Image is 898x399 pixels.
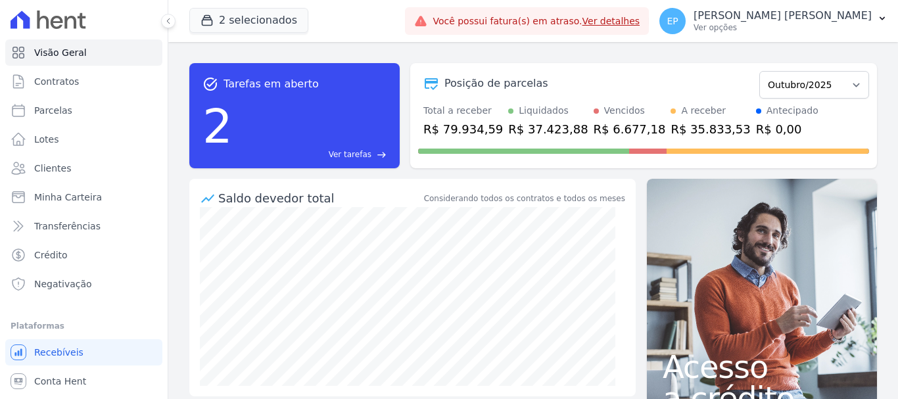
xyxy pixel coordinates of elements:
[423,104,503,118] div: Total a receber
[5,97,162,124] a: Parcelas
[433,14,640,28] span: Você possui fatura(s) em atraso.
[604,104,645,118] div: Vencidos
[329,149,371,160] span: Ver tarefas
[34,104,72,117] span: Parcelas
[34,220,101,233] span: Transferências
[238,149,387,160] a: Ver tarefas east
[681,104,726,118] div: A receber
[423,120,503,138] div: R$ 79.934,59
[5,68,162,95] a: Contratos
[5,271,162,297] a: Negativação
[5,368,162,394] a: Conta Hent
[202,92,233,160] div: 2
[5,184,162,210] a: Minha Carteira
[34,162,71,175] span: Clientes
[756,120,818,138] div: R$ 0,00
[218,189,421,207] div: Saldo devedor total
[5,213,162,239] a: Transferências
[667,16,678,26] span: EP
[694,9,872,22] p: [PERSON_NAME] [PERSON_NAME]
[424,193,625,204] div: Considerando todos os contratos e todos os meses
[11,318,157,334] div: Plataformas
[444,76,548,91] div: Posição de parcelas
[189,8,308,33] button: 2 selecionados
[5,39,162,66] a: Visão Geral
[508,120,588,138] div: R$ 37.423,88
[5,126,162,153] a: Lotes
[34,46,87,59] span: Visão Geral
[34,277,92,291] span: Negativação
[694,22,872,33] p: Ver opções
[663,351,861,383] span: Acesso
[5,339,162,365] a: Recebíveis
[5,242,162,268] a: Crédito
[519,104,569,118] div: Liquidados
[224,76,319,92] span: Tarefas em aberto
[34,248,68,262] span: Crédito
[5,155,162,181] a: Clientes
[582,16,640,26] a: Ver detalhes
[34,375,86,388] span: Conta Hent
[202,76,218,92] span: task_alt
[377,150,387,160] span: east
[34,191,102,204] span: Minha Carteira
[34,133,59,146] span: Lotes
[34,75,79,88] span: Contratos
[767,104,818,118] div: Antecipado
[594,120,666,138] div: R$ 6.677,18
[649,3,898,39] button: EP [PERSON_NAME] [PERSON_NAME] Ver opções
[34,346,83,359] span: Recebíveis
[671,120,750,138] div: R$ 35.833,53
